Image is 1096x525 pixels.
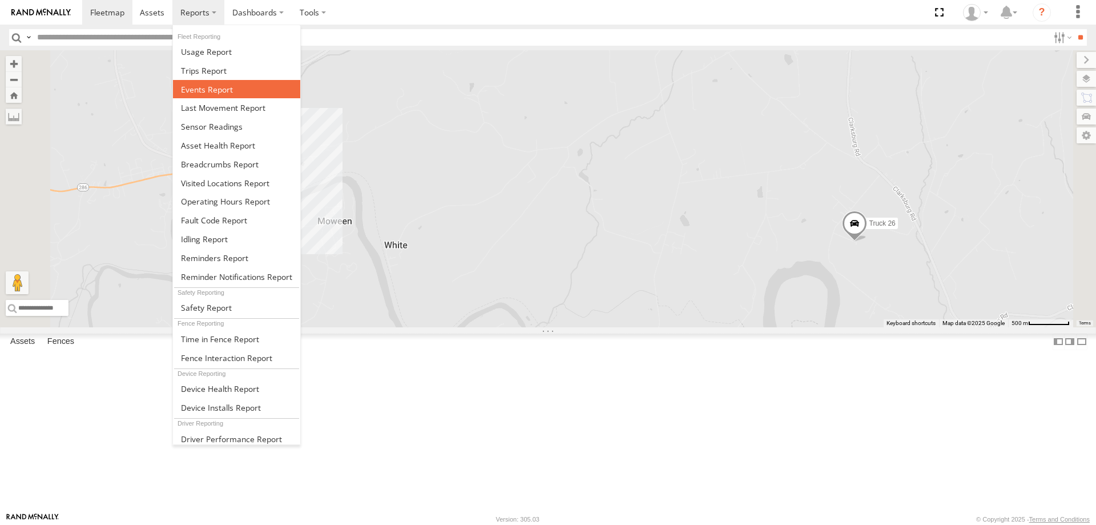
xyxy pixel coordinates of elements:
a: Safety Report [173,298,300,317]
a: Visited Locations Report [173,174,300,193]
img: rand-logo.svg [11,9,71,17]
a: Full Events Report [173,80,300,99]
label: Assets [5,334,41,350]
label: Dock Summary Table to the Right [1064,334,1075,350]
button: Keyboard shortcuts [887,319,936,327]
a: Idling Report [173,230,300,249]
div: Version: 305.03 [496,516,539,523]
a: Asset Health Report [173,136,300,155]
a: Visit our Website [6,514,59,525]
div: © Copyright 2025 - [976,516,1090,523]
a: Sensor Readings [173,117,300,136]
a: Device Health Report [173,379,300,398]
button: Zoom in [6,56,22,71]
a: Usage Report [173,42,300,61]
a: Last Movement Report [173,98,300,117]
button: Zoom Home [6,87,22,103]
div: Samantha Graf [959,4,992,21]
label: Hide Summary Table [1076,334,1087,350]
button: Zoom out [6,71,22,87]
a: Reminders Report [173,249,300,267]
a: Fence Interaction Report [173,348,300,367]
a: Asset Operating Hours Report [173,192,300,211]
a: Device Installs Report [173,398,300,417]
a: Terms and Conditions [1029,516,1090,523]
a: Trips Report [173,61,300,80]
a: Terms [1079,321,1091,326]
label: Dock Summary Table to the Left [1053,334,1064,350]
label: Fences [42,334,80,350]
a: Fault Code Report [173,211,300,230]
label: Map Settings [1077,127,1096,143]
label: Measure [6,109,22,125]
i: ? [1033,3,1051,22]
a: Driver Performance Report [173,430,300,448]
a: Breadcrumbs Report [173,155,300,174]
span: Map data ©2025 Google [942,320,1005,326]
label: Search Query [24,29,33,46]
span: 500 m [1012,320,1028,326]
button: Drag Pegman onto the map to open Street View [6,271,29,294]
label: Search Filter Options [1049,29,1074,46]
button: Map Scale: 500 m per 69 pixels [1008,319,1073,327]
a: Time in Fences Report [173,330,300,348]
a: Service Reminder Notifications Report [173,267,300,286]
span: Truck 26 [869,219,896,227]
